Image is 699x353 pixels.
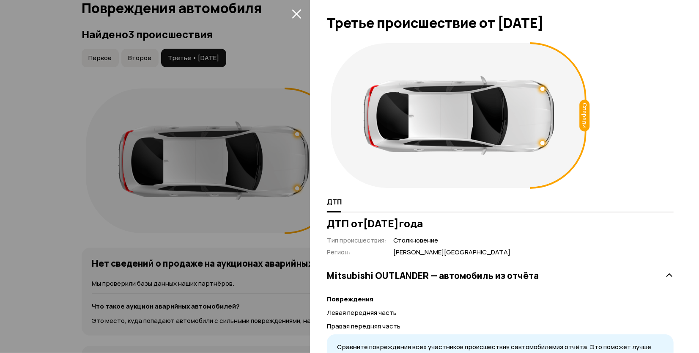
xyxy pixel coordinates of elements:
span: ДТП [327,198,342,206]
button: закрыть [290,7,303,20]
strong: Повреждения [327,295,373,303]
span: [PERSON_NAME][GEOGRAPHIC_DATA] [393,248,510,257]
p: Левая передняя часть [327,308,674,317]
span: Столкновение [393,236,510,245]
h3: Mitsubishi OUTLANDER — автомобиль из отчёта [327,270,539,281]
p: Правая передняя часть [327,322,674,331]
span: Тип происшествия : [327,236,387,245]
span: Регион : [327,248,351,256]
div: Спереди [580,100,590,132]
h3: ДТП от [DATE] года [327,218,674,229]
